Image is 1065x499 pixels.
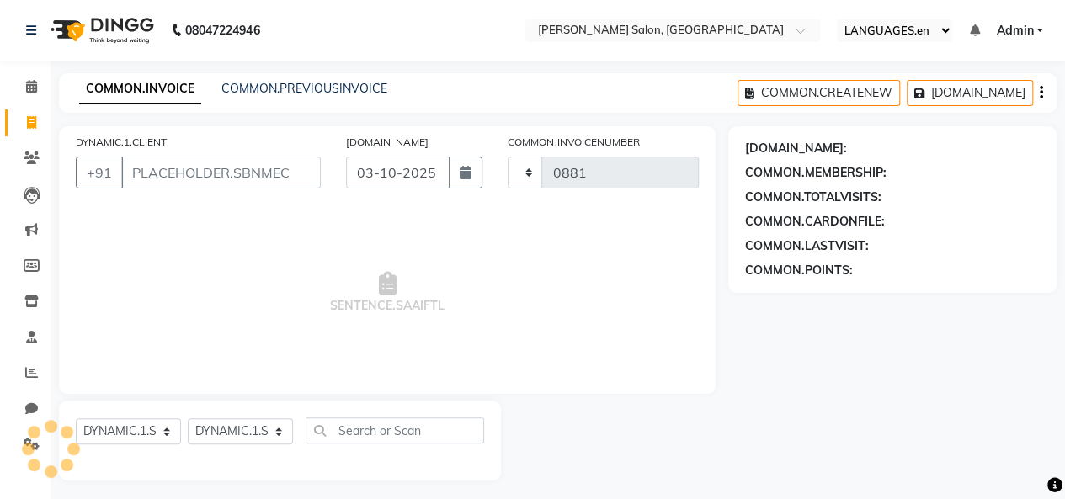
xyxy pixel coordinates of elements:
[745,188,881,206] div: COMMON.TOTALVISITS:
[76,209,699,377] span: SENTENCE.SAAIFTL
[76,135,167,150] label: DYNAMIC.1.CLIENT
[745,164,887,182] div: COMMON.MEMBERSHIP:
[508,135,639,150] label: COMMON.INVOICENUMBER
[76,157,123,188] button: +91
[738,80,900,106] button: COMMON.CREATENEW
[745,262,853,279] div: COMMON.POINTS:
[907,80,1033,106] button: [DOMAIN_NAME]
[306,417,484,443] input: Search or Scan
[996,22,1033,40] span: Admin
[79,74,201,104] a: COMMON.INVOICE
[43,7,158,54] img: logo
[121,157,321,188] input: PLACEHOLDER.SBNMEC
[185,7,259,54] b: 08047224946
[346,135,429,150] label: [DOMAIN_NAME]
[745,237,869,255] div: COMMON.LASTVISIT:
[745,213,885,231] div: COMMON.CARDONFILE:
[745,140,847,157] div: [DOMAIN_NAME]:
[221,81,387,96] a: COMMON.PREVIOUSINVOICE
